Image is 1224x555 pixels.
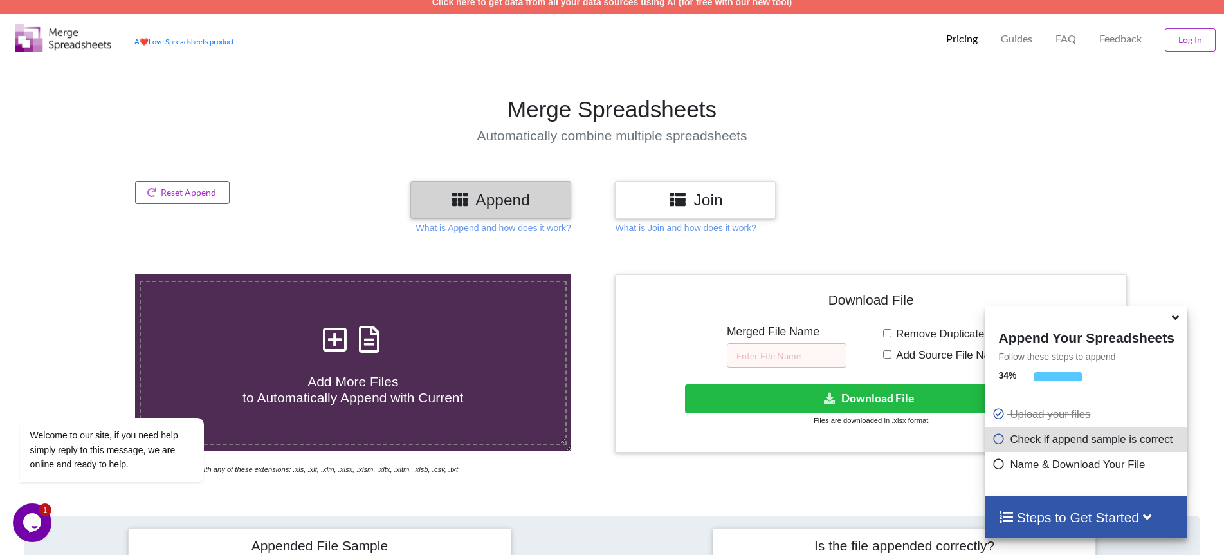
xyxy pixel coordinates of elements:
[998,370,1016,381] b: 34 %
[15,24,111,52] img: Logo.png
[13,503,54,542] iframe: chat widget
[1099,33,1142,44] span: Feedback
[727,325,846,339] h5: Merged File Name
[625,284,1117,321] h4: Download File
[134,37,234,46] a: AheartLove Spreadsheets product
[685,384,1054,413] button: Download File
[814,417,928,424] small: Files are downloaded in .xlsx format
[727,343,846,368] input: Enter File Name
[135,181,230,204] button: Reset Append
[1165,28,1216,52] button: Log In
[13,301,244,497] iframe: chat widget
[615,221,756,234] p: What is Join and how does it work?
[722,538,1086,554] h4: Is the file appended correctly?
[946,32,978,46] p: Pricing
[992,406,1183,422] p: Upload your files
[891,349,1010,361] span: Add Source File Names
[1001,32,1032,46] p: Guides
[985,350,1187,363] p: Follow these steps to append
[625,191,766,209] h3: Join
[1055,32,1076,46] p: FAQ
[985,326,1187,346] h4: Append Your Spreadsheets
[992,431,1183,447] p: Check if append sample is correct
[135,466,458,473] i: You can select files with any of these extensions: .xls, .xlt, .xlm, .xlsx, .xlsm, .xltx, .xltm, ...
[992,456,1183,473] p: Name & Download Your File
[998,509,1174,525] h4: Steps to Get Started
[891,328,990,340] span: Remove Duplicates
[140,37,149,46] span: heart
[420,191,562,209] h3: Append
[242,374,463,405] span: Add More Files to Automatically Append with Current
[416,221,571,234] p: What is Append and how does it work?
